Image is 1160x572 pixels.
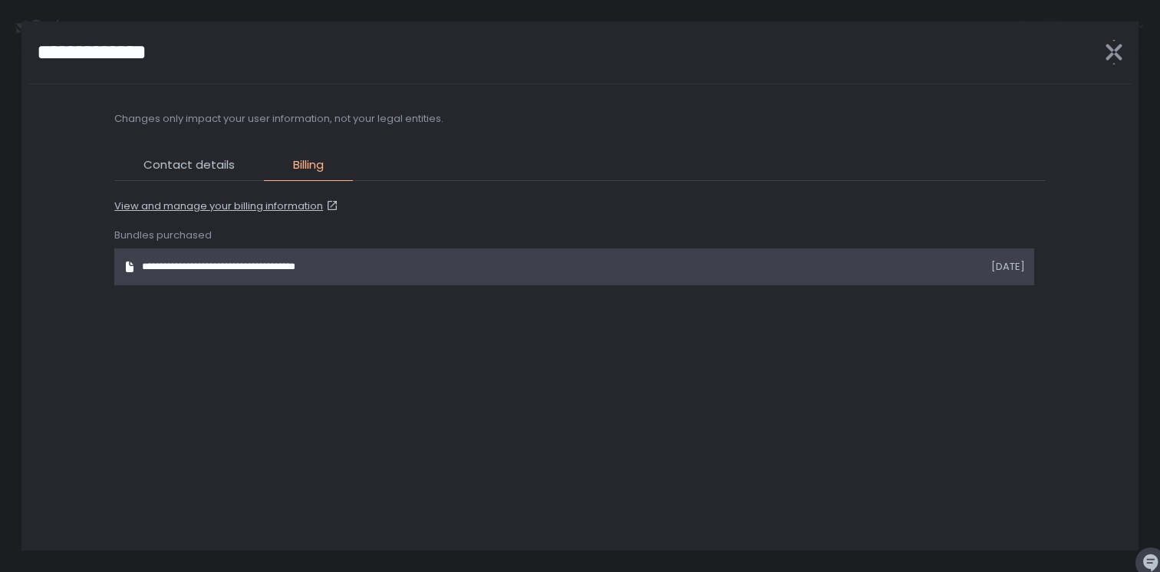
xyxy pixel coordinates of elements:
[114,228,1045,242] div: Bundles purchased
[114,199,341,213] a: View and manage your billing information
[143,156,235,174] span: Contact details
[293,156,324,174] span: Billing
[895,260,1024,274] div: [DATE]
[114,112,443,126] h2: Changes only impact your user information, not your legal entities.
